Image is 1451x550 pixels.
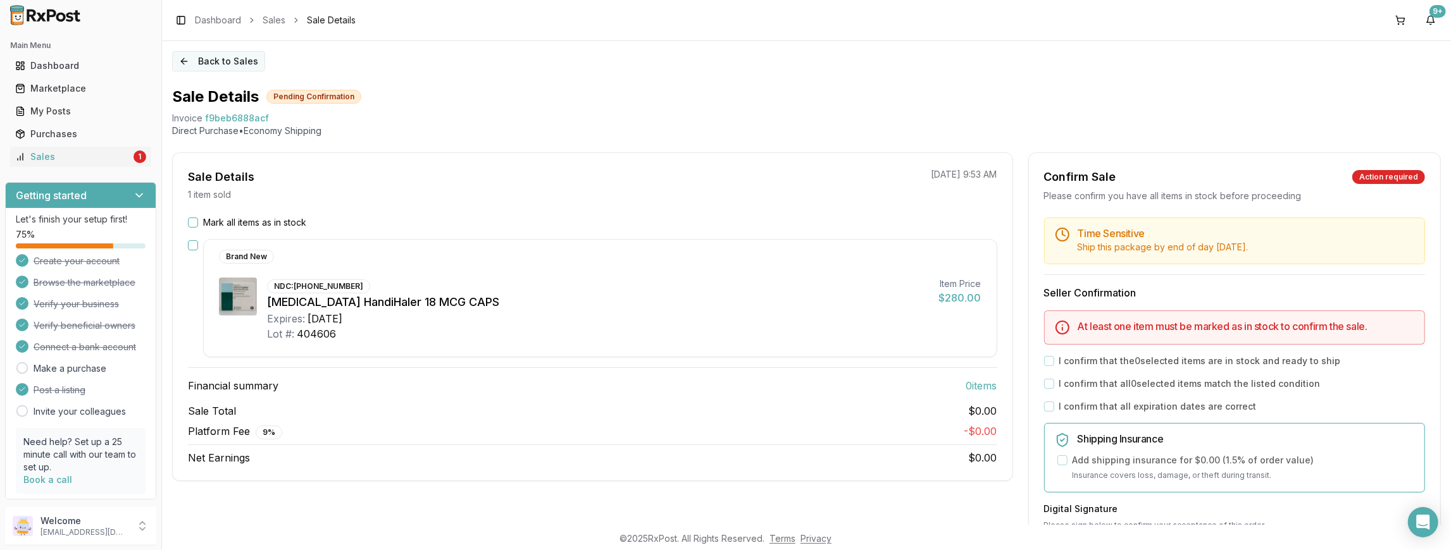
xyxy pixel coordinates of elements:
[263,14,285,27] a: Sales
[203,216,306,229] label: Mark all items as in stock
[1059,355,1341,367] label: I confirm that the 0 selected items are in stock and ready to ship
[172,125,1441,137] p: Direct Purchase • Economy Shipping
[969,403,997,419] span: $0.00
[939,278,981,290] div: Item Price
[188,168,254,186] div: Sale Details
[5,101,156,121] button: My Posts
[188,188,231,201] p: 1 item sold
[769,533,795,544] a: Terms
[15,105,146,118] div: My Posts
[297,326,336,341] div: 404606
[10,40,151,51] h2: Main Menu
[1073,469,1414,482] p: Insurance covers loss, damage, or theft during transit.
[1044,168,1116,186] div: Confirm Sale
[34,384,85,396] span: Post a listing
[34,298,119,310] span: Verify your business
[267,293,929,311] div: [MEDICAL_DATA] HandiHaler 18 MCG CAPS
[172,51,265,71] button: Back to Sales
[172,87,259,107] h1: Sale Details
[969,451,997,464] span: $0.00
[188,450,250,465] span: Net Earnings
[10,54,151,77] a: Dashboard
[5,78,156,99] button: Marketplace
[15,150,131,163] div: Sales
[267,326,294,341] div: Lot #:
[23,436,138,474] p: Need help? Set up a 25 minute call with our team to set up.
[1044,503,1425,515] h3: Digital Signature
[1044,190,1425,202] div: Please confirm you have all items in stock before proceeding
[23,474,72,485] a: Book a call
[10,77,151,100] a: Marketplace
[188,424,282,439] span: Platform Fee
[16,188,87,203] h3: Getting started
[188,378,278,393] span: Financial summary
[1352,170,1425,184] div: Action required
[308,311,342,326] div: [DATE]
[1059,377,1321,390] label: I confirm that all 0 selected items match the listed condition
[34,276,135,289] span: Browse the marketplace
[1078,228,1414,238] h5: Time Sensitive
[195,14,356,27] nav: breadcrumb
[195,14,241,27] a: Dashboard
[931,168,997,181] p: [DATE] 9:53 AM
[939,290,981,305] div: $280.00
[5,124,156,144] button: Purchases
[1044,520,1425,530] p: Please sign below to confirm your acceptance of this order
[40,527,128,537] p: [EMAIL_ADDRESS][DOMAIN_NAME]
[34,405,126,418] a: Invite your colleagues
[134,150,146,163] div: 1
[307,14,356,27] span: Sale Details
[34,341,136,353] span: Connect a bank account
[5,499,156,522] button: Support
[188,403,236,419] span: Sale Total
[16,228,35,241] span: 75 %
[34,362,106,375] a: Make a purchase
[1078,241,1249,252] span: Ship this package by end of day [DATE] .
[5,147,156,167] button: Sales1
[1408,507,1438,537] div: Open Intercom Messenger
[267,311,305,326] div: Expires:
[15,128,146,140] div: Purchases
[266,90,361,104] div: Pending Confirmation
[1073,454,1314,467] label: Add shipping insurance for $0.00 ( 1.5 % of order value)
[800,533,831,544] a: Privacy
[15,59,146,72] div: Dashboard
[10,100,151,123] a: My Posts
[172,112,202,125] div: Invoice
[219,250,274,264] div: Brand New
[16,213,146,226] p: Let's finish your setup first!
[205,112,269,125] span: f9beb6888acf
[964,425,997,437] span: - $0.00
[15,82,146,95] div: Marketplace
[1078,434,1414,444] h5: Shipping Insurance
[1421,10,1441,30] button: 9+
[5,56,156,76] button: Dashboard
[267,279,370,293] div: NDC: [PHONE_NUMBER]
[219,278,257,315] img: Spiriva HandiHaler 18 MCG CAPS
[40,515,128,527] p: Welcome
[1059,400,1257,413] label: I confirm that all expiration dates are correct
[1429,5,1446,18] div: 9+
[10,123,151,145] a: Purchases
[13,516,33,536] img: User avatar
[256,425,282,439] div: 9 %
[1078,321,1414,331] h5: At least one item must be marked as in stock to confirm the sale.
[34,319,135,332] span: Verify beneficial owners
[34,255,120,267] span: Create your account
[966,378,997,393] span: 0 item s
[1044,285,1425,300] h3: Seller Confirmation
[10,145,151,168] a: Sales1
[5,5,86,25] img: RxPost Logo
